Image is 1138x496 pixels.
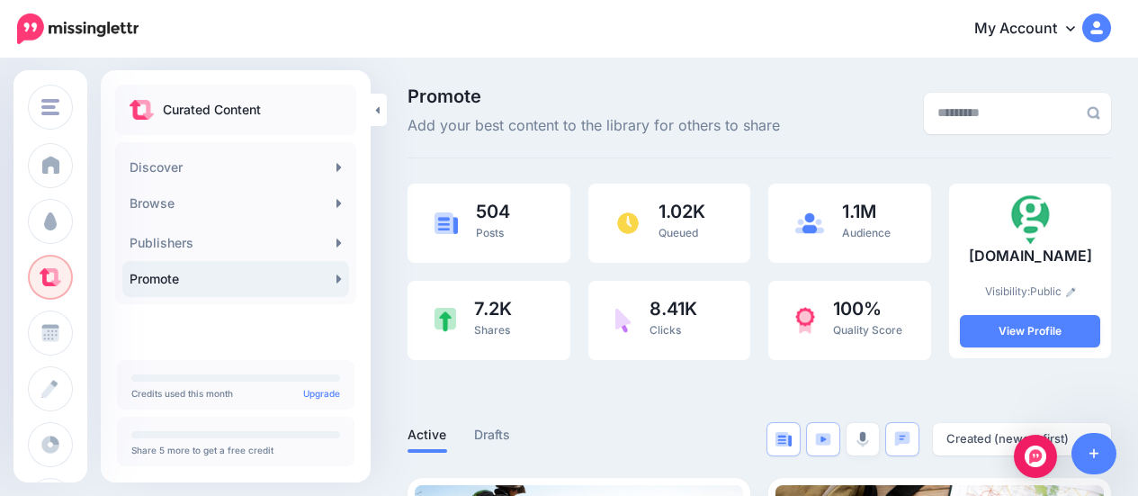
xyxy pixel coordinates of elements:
[960,283,1100,301] p: Visibility:
[1066,287,1076,297] img: pencil.png
[833,300,902,318] span: 100%
[615,308,632,333] img: pointer-purple.png
[946,430,1089,447] div: Created (newest first)
[615,211,641,236] img: clock.png
[476,226,504,239] span: Posts
[659,203,705,221] span: 1.02K
[476,203,510,221] span: 504
[650,300,697,318] span: 8.41K
[833,323,902,337] span: Quality Score
[130,100,154,120] img: curate.png
[650,323,681,337] span: Clicks
[474,323,510,337] span: Shares
[795,212,824,234] img: users-blue.png
[933,423,1111,455] button: Created (newest first)
[17,14,139,44] img: Missinglettr
[41,99,59,115] img: menu.png
[474,424,511,446] a: Drafts
[1005,194,1055,245] img: 32266850_2049831885232438_4365426440649310208_n-bsa92084_thumb.png
[1087,106,1100,120] img: search-grey-6.png
[408,114,780,138] span: Add your best content to the library for others to share
[122,185,349,221] a: Browse
[1014,435,1057,478] div: Open Intercom Messenger
[956,7,1111,51] a: My Account
[795,307,815,334] img: prize-red.png
[122,225,349,261] a: Publishers
[659,226,698,239] span: Queued
[960,315,1100,347] a: View Profile
[842,203,891,221] span: 1.1M
[894,431,910,446] img: chat-square-blue.png
[856,431,869,447] img: microphone-grey.png
[122,261,349,297] a: Promote
[842,226,891,239] span: Audience
[435,308,456,332] img: share-green.png
[1030,284,1076,298] a: Public
[163,99,261,121] p: Curated Content
[474,300,512,318] span: 7.2K
[408,424,447,446] a: Active
[775,432,792,446] img: article-blue.png
[960,245,1100,268] p: [DOMAIN_NAME]
[815,433,831,446] img: video-blue.png
[122,149,349,185] a: Discover
[435,212,458,233] img: article-blue.png
[408,87,780,105] span: Promote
